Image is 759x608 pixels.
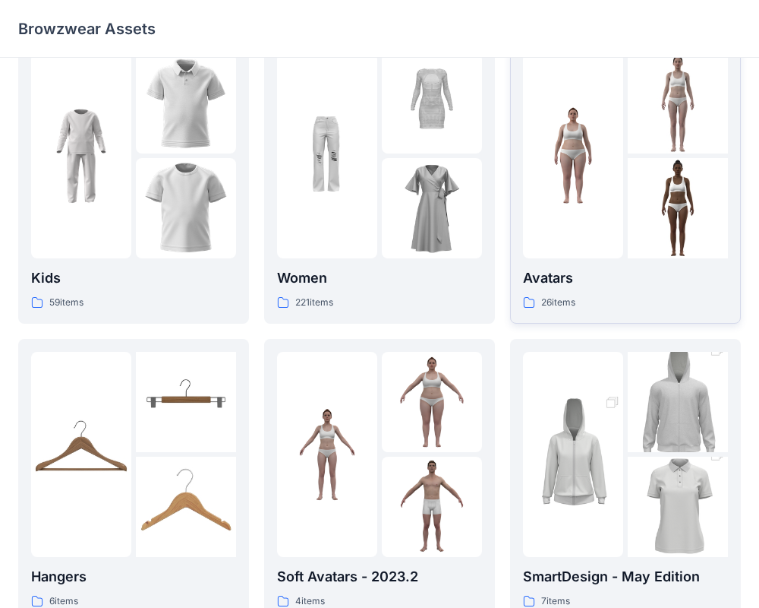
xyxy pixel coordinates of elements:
p: Browzwear Assets [18,18,156,40]
img: folder 1 [277,106,377,206]
img: folder 3 [136,457,236,557]
p: Women [277,268,482,289]
img: folder 1 [277,404,377,505]
img: folder 2 [136,53,236,154]
img: folder 3 [382,158,482,258]
p: Hangers [31,566,236,587]
img: folder 1 [523,379,623,530]
img: folder 3 [382,457,482,557]
img: folder 1 [31,106,131,206]
a: folder 1folder 2folder 3Avatars26items [510,40,741,324]
p: Kids [31,268,236,289]
img: folder 2 [382,352,482,452]
img: folder 1 [31,404,131,505]
p: 221 items [295,295,333,311]
p: Soft Avatars - 2023.2 [277,566,482,587]
a: folder 1folder 2folder 3Kids59items [18,40,249,324]
p: Avatars [523,268,728,289]
img: folder 3 [628,158,728,258]
img: folder 3 [628,432,728,582]
img: folder 2 [136,352,236,452]
img: folder 1 [523,106,623,206]
img: folder 2 [628,327,728,477]
img: folder 3 [136,158,236,258]
p: SmartDesign - May Edition [523,566,728,587]
p: 26 items [541,295,575,311]
a: folder 1folder 2folder 3Women221items [264,40,495,324]
p: 59 items [49,295,83,311]
img: folder 2 [382,53,482,154]
img: folder 2 [628,53,728,154]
